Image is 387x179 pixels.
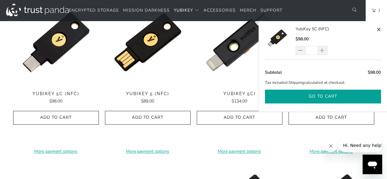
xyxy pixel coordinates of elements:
a: YubiKey 5C (NFC) [296,26,375,32]
a: More payment options [13,148,99,155]
iframe: Message from company [339,139,382,152]
span: Add to Cart [203,115,276,120]
span: Encrypted Storage [69,7,119,13]
a: Accessories [203,3,236,18]
a: Support [260,3,282,18]
button: Add to Cart [197,111,282,125]
button: Go to cart [265,90,381,103]
span: Accessories [203,7,236,13]
span: Support [260,7,282,13]
span: Mission Darkness [123,7,170,13]
button: Add to Cart [105,111,191,125]
span: Add to Cart [295,115,368,120]
a: YubiKey 5C (NFC) $98.00 [13,91,99,105]
span: Add to Cart [20,115,92,120]
span: 1 [376,7,381,14]
a: Mission Darkness [123,3,170,18]
iframe: Close message [325,140,337,152]
span: YubiKey 5C (NFC) [13,91,99,96]
a: Merch [240,3,256,18]
a: More payment options [197,148,282,155]
img: YubiKey 5C (NFC) [265,26,289,50]
iframe: Button to launch messaging window [363,155,382,174]
span: YubiKey 5 (NFC) [105,91,191,96]
a: YubiKey 5C (NFC) [265,26,296,55]
a: YubiKey 5Ci $134.00 [197,91,282,105]
span: $89.00 [141,98,154,104]
span: YubiKey 5Ci [197,91,282,96]
span: $98.00 [49,98,62,104]
span: Hi. Need any help? [4,4,44,9]
a: Encrypted Storage [69,3,119,18]
span: YubiKey [174,7,193,13]
span: Merch [240,7,256,13]
a: Shipping [288,80,304,86]
nav: Translation missing: en.navigation.header.main_nav [69,3,282,18]
img: Trust Panda Australia [6,4,69,16]
summary: YubiKey [174,3,199,18]
span: $98.00 [296,36,309,42]
span: Add to Cart [111,115,184,120]
p: Tax included. calculated at checkout. [265,80,381,86]
button: Add to Cart [288,111,374,125]
a: YubiKey 5 (NFC) $89.00 [105,91,191,105]
span: $98.00 [368,69,381,75]
span: $134.00 [232,98,247,104]
a: More payment options [288,148,374,155]
button: Add to Cart [13,111,99,125]
span: Subtotal [265,69,282,75]
a: More payment options [105,148,191,155]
